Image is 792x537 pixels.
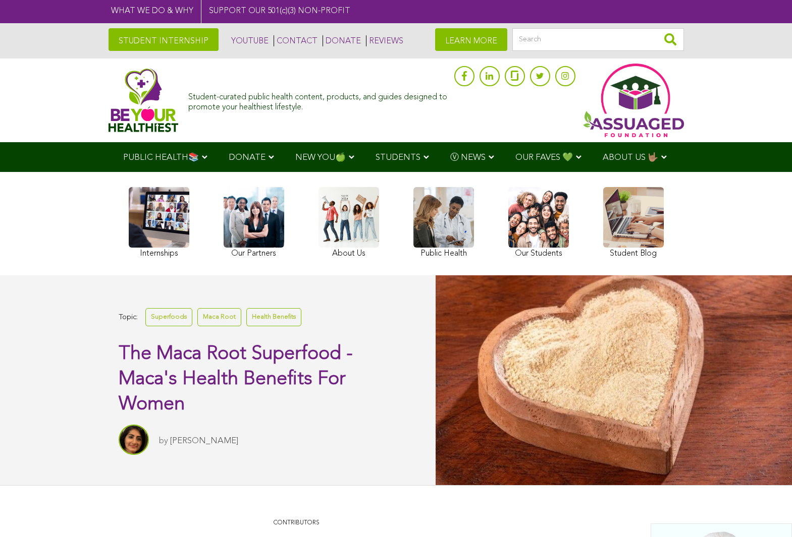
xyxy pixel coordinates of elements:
[435,28,507,51] a: LEARN MORE
[323,35,361,46] a: DONATE
[742,489,792,537] iframe: Chat Widget
[229,153,266,162] span: DONATE
[109,68,179,132] img: Assuaged
[119,425,149,455] img: Sitara Darvish
[197,308,241,326] a: Maca Root
[295,153,346,162] span: NEW YOU🍏
[170,437,238,445] a: [PERSON_NAME]
[450,153,486,162] span: Ⓥ NEWS
[583,64,684,137] img: Assuaged App
[229,35,269,46] a: YOUTUBE
[512,28,684,51] input: Search
[188,88,449,112] div: Student-curated public health content, products, and guides designed to promote your healthiest l...
[376,153,420,162] span: STUDENTS
[109,28,219,51] a: STUDENT INTERNSHIP
[511,71,518,81] img: glassdoor
[119,344,353,414] span: The Maca Root Superfood - Maca's Health Benefits For Women
[515,153,573,162] span: OUR FAVES 💚
[366,35,403,46] a: REVIEWS
[274,35,318,46] a: CONTACT
[603,153,658,162] span: ABOUT US 🤟🏽
[123,153,199,162] span: PUBLIC HEALTH📚
[109,142,684,172] div: Navigation Menu
[246,308,301,326] a: Health Benefits
[159,437,168,445] span: by
[145,308,192,326] a: Superfoods
[119,311,138,324] span: Topic:
[132,518,460,528] p: CONTRIBUTORS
